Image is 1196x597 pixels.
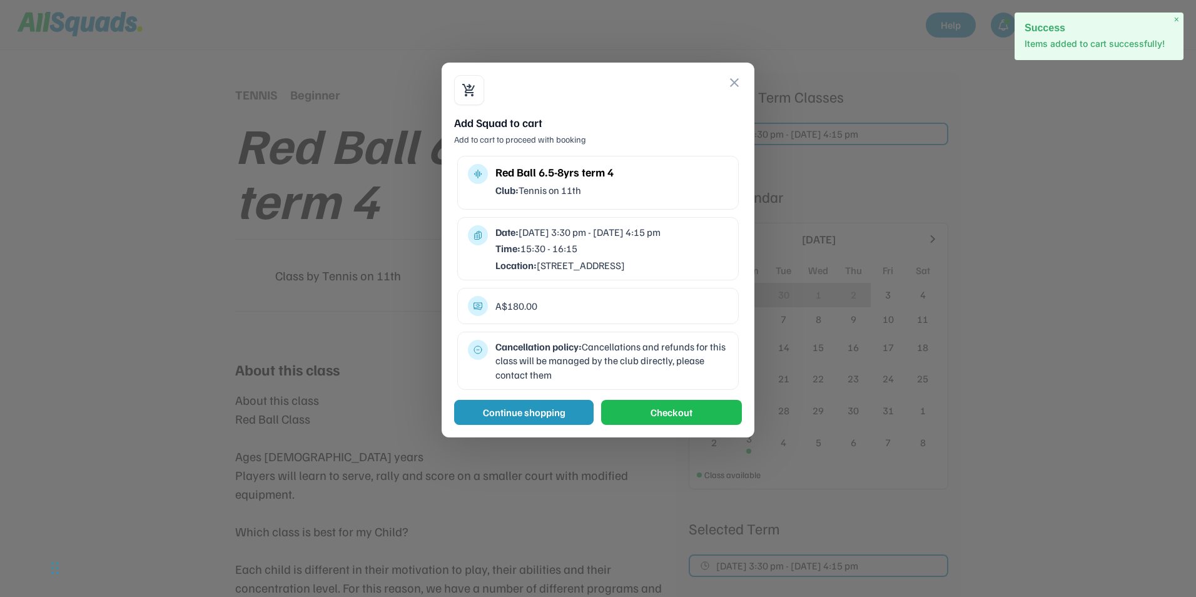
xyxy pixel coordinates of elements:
div: A$180.00 [495,299,728,313]
div: Add Squad to cart [454,115,742,131]
div: Cancellations and refunds for this class will be managed by the club directly, please contact them [495,340,728,382]
button: Checkout [601,400,742,425]
strong: Cancellation policy: [495,340,582,353]
strong: Club: [495,184,519,196]
div: 15:30 - 16:15 [495,242,728,255]
div: Red Ball 6.5-8yrs term 4 [495,164,728,181]
strong: Time: [495,242,520,255]
div: [STREET_ADDRESS] [495,258,728,272]
button: close [727,75,742,90]
h2: Success [1025,23,1173,33]
p: Items added to cart successfully! [1025,38,1173,50]
button: multitrack_audio [473,169,483,179]
div: [DATE] 3:30 pm - [DATE] 4:15 pm [495,225,728,239]
span: × [1174,14,1179,25]
strong: Location: [495,259,537,272]
button: shopping_cart_checkout [462,83,477,98]
strong: Date: [495,226,519,238]
div: Add to cart to proceed with booking [454,133,742,146]
div: Tennis on 11th [495,183,728,197]
button: Continue shopping [454,400,594,425]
